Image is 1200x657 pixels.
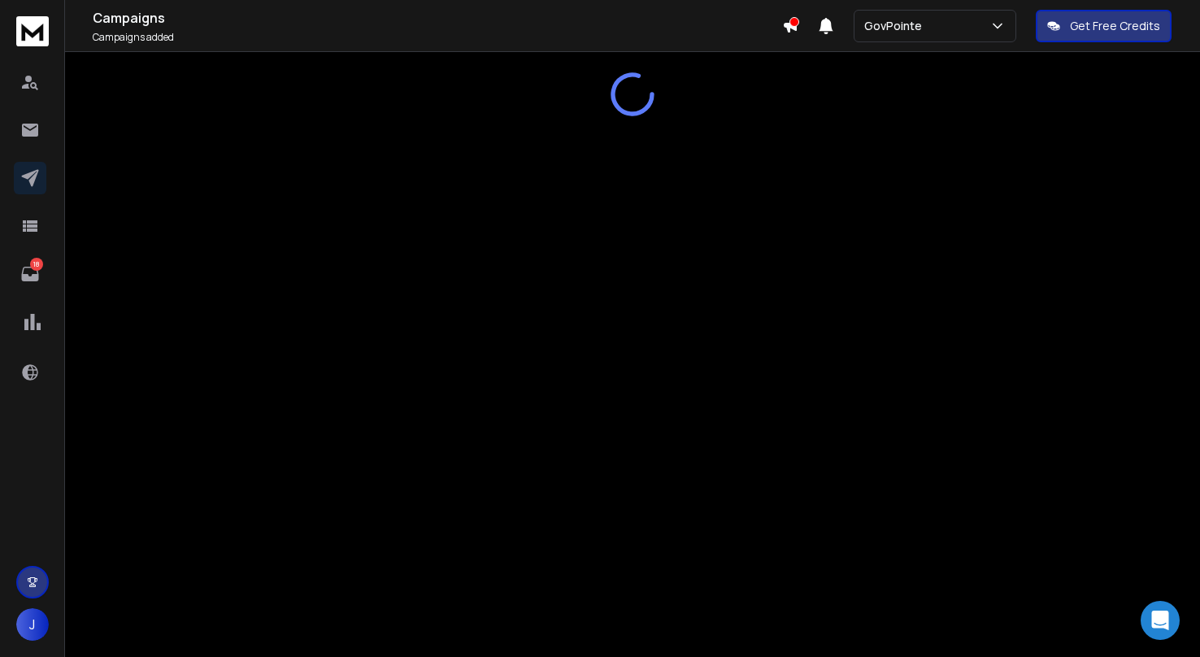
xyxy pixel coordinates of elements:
[1036,10,1172,42] button: Get Free Credits
[1070,18,1160,34] p: Get Free Credits
[93,31,782,44] p: Campaigns added
[16,16,49,46] img: logo
[14,258,46,290] a: 18
[16,608,49,641] button: J
[93,8,782,28] h1: Campaigns
[1141,601,1180,640] div: Open Intercom Messenger
[30,258,43,271] p: 18
[864,18,928,34] p: GovPointe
